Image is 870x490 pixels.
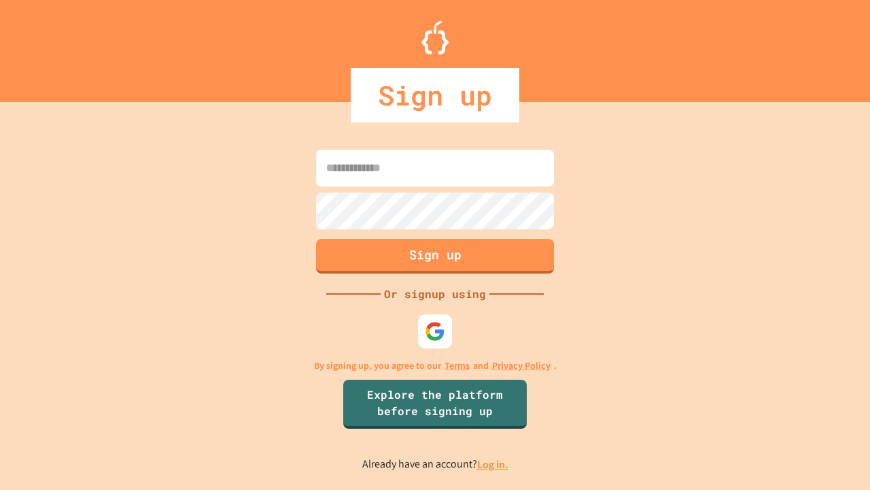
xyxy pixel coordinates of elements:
[314,359,557,373] p: By signing up, you agree to our and .
[381,286,489,302] div: Or signup using
[316,239,554,274] button: Sign up
[351,68,519,122] div: Sign up
[477,457,508,472] a: Log in.
[445,359,470,373] a: Terms
[362,456,508,473] p: Already have an account?
[421,20,449,54] img: Logo.svg
[343,380,527,429] a: Explore the platform before signing up
[492,359,551,373] a: Privacy Policy
[425,321,445,342] img: google-icon.svg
